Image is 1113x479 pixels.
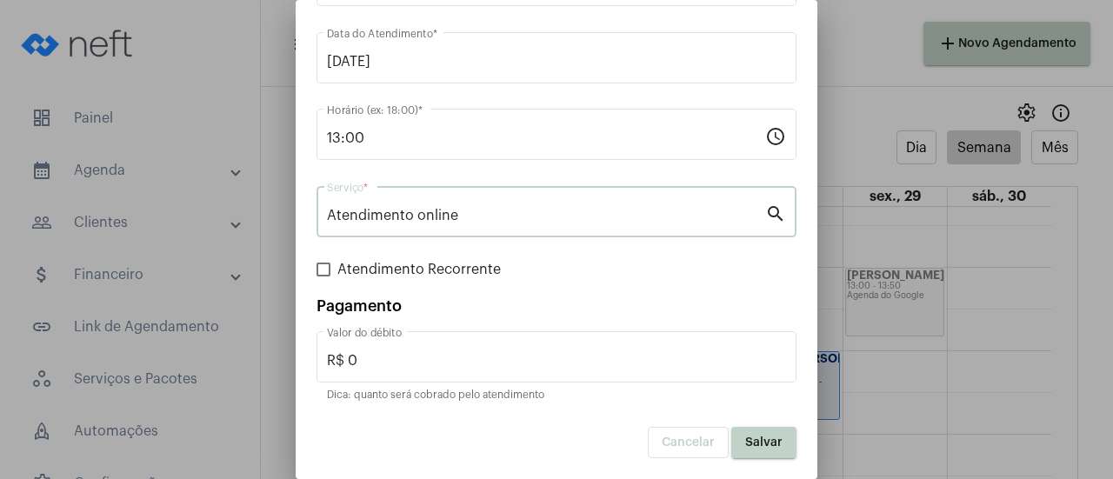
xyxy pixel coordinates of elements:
span: Salvar [745,436,783,449]
mat-hint: Dica: quanto será cobrado pelo atendimento [327,389,544,402]
button: Cancelar [648,427,729,458]
button: Salvar [731,427,796,458]
input: Horário [327,130,765,146]
mat-icon: schedule [765,125,786,146]
span: Cancelar [662,436,715,449]
mat-icon: search [765,203,786,223]
input: Valor [327,353,786,369]
span: Atendimento Recorrente [337,259,501,280]
span: Pagamento [317,298,402,314]
input: Pesquisar serviço [327,208,765,223]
